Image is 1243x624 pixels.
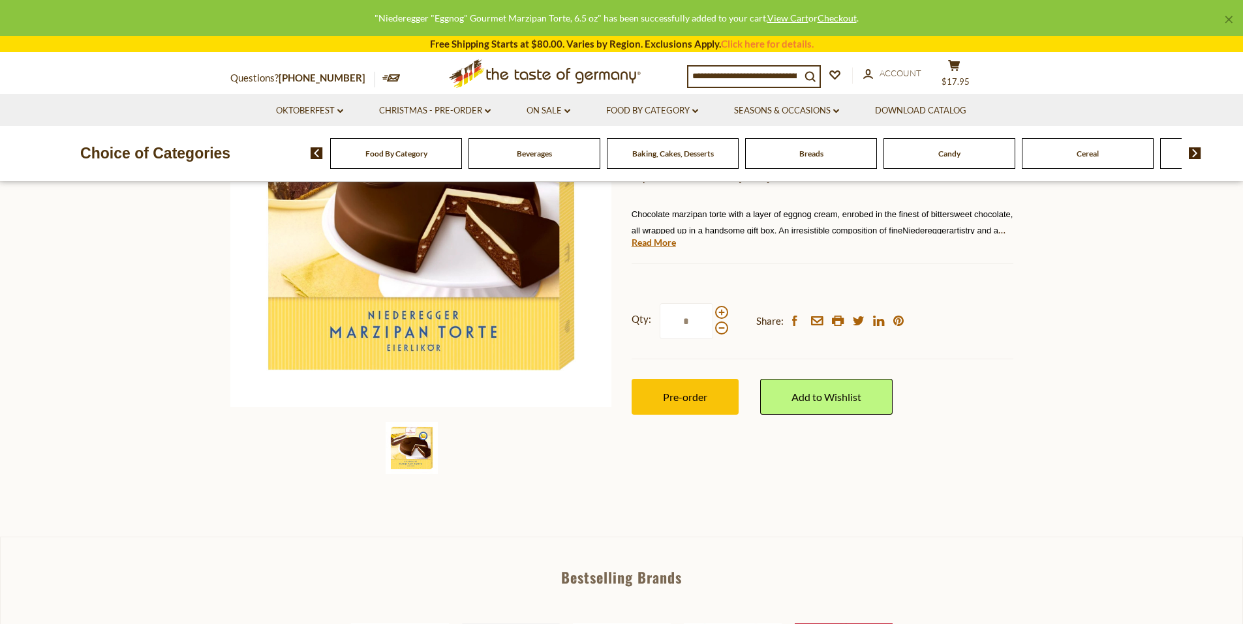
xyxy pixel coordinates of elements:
img: next arrow [1189,147,1201,159]
span: Account [880,68,921,78]
a: [PHONE_NUMBER] [279,72,365,83]
a: On Sale [527,104,570,118]
a: Cereal [1077,149,1099,158]
a: × [1225,16,1233,23]
div: "Niederegger "Eggnog" Gourmet Marzipan Torte, 6.5 oz" has been successfully added to your cart. or . [10,10,1222,25]
input: Qty: [660,303,713,339]
a: Checkout [818,12,857,23]
a: Seasons & Occasions [734,104,839,118]
span: Share: [756,313,784,329]
img: previous arrow [311,147,323,159]
span: Pre-order [663,391,707,403]
a: Beverages [517,149,552,158]
strong: Qty: [632,311,651,327]
a: Download Catalog [875,104,966,118]
div: Bestselling Brands [1,570,1242,584]
a: Breads [799,149,823,158]
a: Add to Wishlist [760,379,893,415]
img: Niederegger Eggnog Marzipan Torte [386,422,438,474]
a: Oktoberfest [276,104,343,118]
button: Pre-order [632,379,739,415]
a: View Cart [767,12,808,23]
button: $17.95 [935,59,974,92]
img: Niederegger Eggnog Marzipan Torte [230,25,612,407]
a: Food By Category [365,149,427,158]
span: Chocolate marzipan torte with a layer of eggnog cream, enrobed in the finest of bittersweet choco... [632,209,1013,235]
a: Baking, Cakes, Desserts [632,149,714,158]
a: Click here for details. [721,38,814,50]
a: Food By Category [606,104,698,118]
p: Questions? [230,70,375,87]
a: Candy [938,149,960,158]
span: Niederegger [902,226,949,235]
span: $17.95 [942,76,970,87]
a: Christmas - PRE-ORDER [379,104,491,118]
a: Read More [632,236,676,249]
a: Account [863,67,921,81]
